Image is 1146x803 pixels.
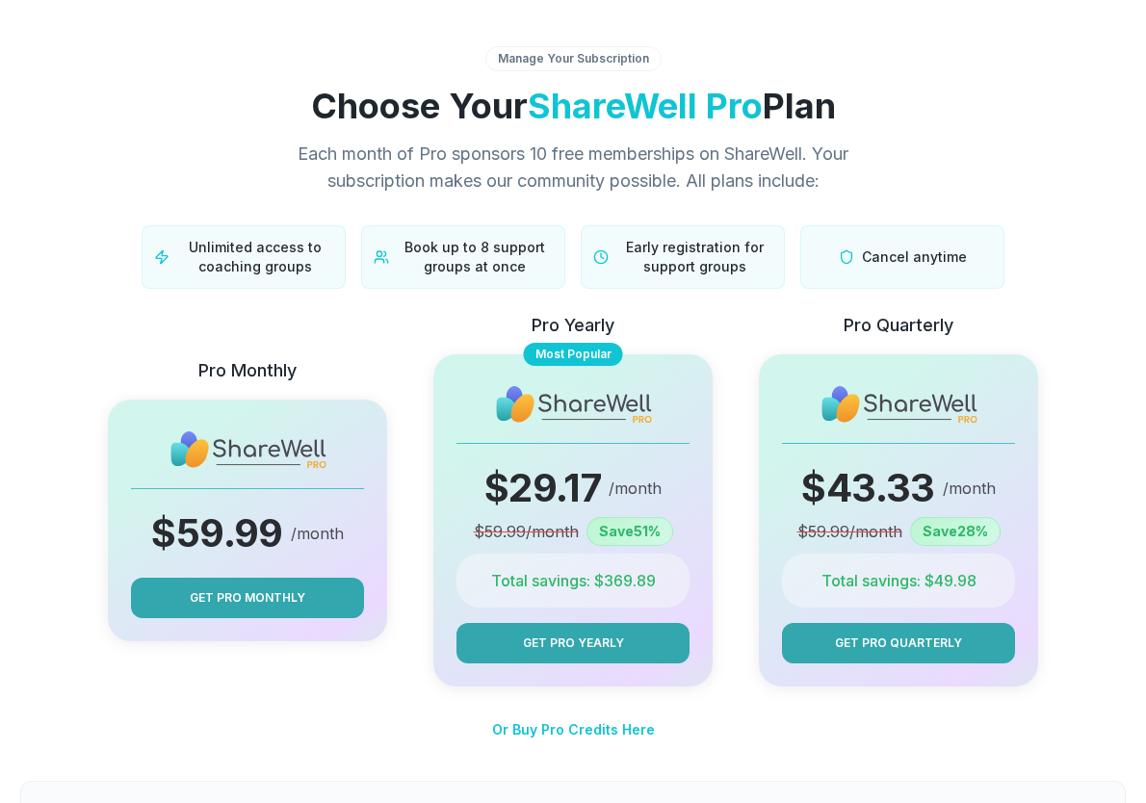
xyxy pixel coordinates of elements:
span: ShareWell Pro [528,85,763,127]
div: Manage Your Subscription [485,46,662,71]
button: Get Pro Quarterly [782,623,1015,663]
button: Or Buy Pro Credits Here [492,710,655,750]
h1: Choose Your Plan [20,87,1126,125]
p: Pro Yearly [532,312,614,339]
button: Get Pro Monthly [131,578,364,618]
span: Get Pro Quarterly [835,635,962,652]
button: Get Pro Yearly [456,623,690,663]
p: Pro Monthly [198,357,297,384]
span: Early registration for support groups [616,238,772,276]
span: Get Pro Yearly [523,635,624,652]
span: Unlimited access to coaching groups [177,238,333,276]
p: Pro Quarterly [844,312,953,339]
span: Cancel anytime [862,247,967,267]
span: Or Buy Pro Credits Here [492,721,655,738]
span: Book up to 8 support groups at once [397,238,553,276]
span: Get Pro Monthly [190,589,305,607]
p: Each month of Pro sponsors 10 free memberships on ShareWell. Your subscription makes our communit... [249,141,897,194]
